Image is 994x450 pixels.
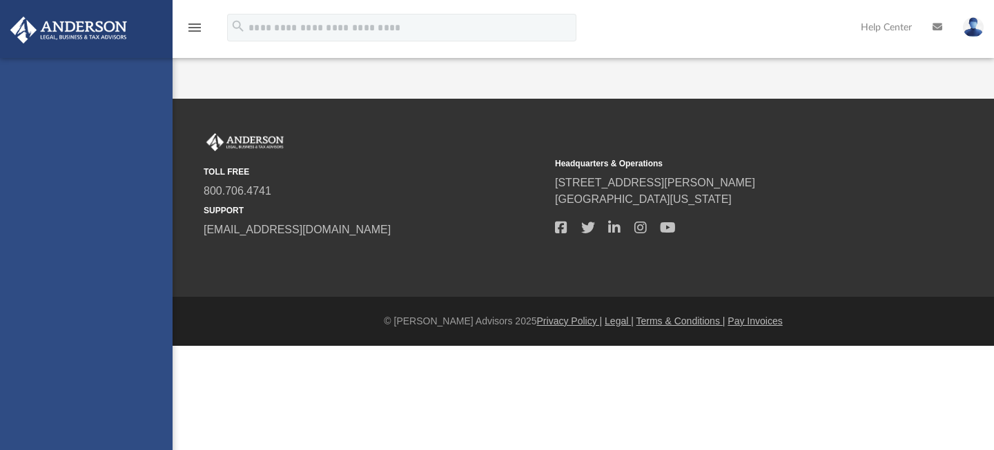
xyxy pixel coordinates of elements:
a: [STREET_ADDRESS][PERSON_NAME] [555,177,755,188]
a: [EMAIL_ADDRESS][DOMAIN_NAME] [204,224,391,235]
a: Legal | [605,315,634,326]
a: Pay Invoices [728,315,782,326]
a: 800.706.4741 [204,185,271,197]
i: search [231,19,246,34]
img: Anderson Advisors Platinum Portal [204,133,286,151]
img: Anderson Advisors Platinum Portal [6,17,131,43]
i: menu [186,19,203,36]
a: menu [186,26,203,36]
small: TOLL FREE [204,166,545,178]
a: Privacy Policy | [537,315,603,326]
a: [GEOGRAPHIC_DATA][US_STATE] [555,193,732,205]
div: © [PERSON_NAME] Advisors 2025 [173,314,994,329]
small: SUPPORT [204,204,545,217]
a: Terms & Conditions | [636,315,725,326]
img: User Pic [963,17,984,37]
small: Headquarters & Operations [555,157,897,170]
